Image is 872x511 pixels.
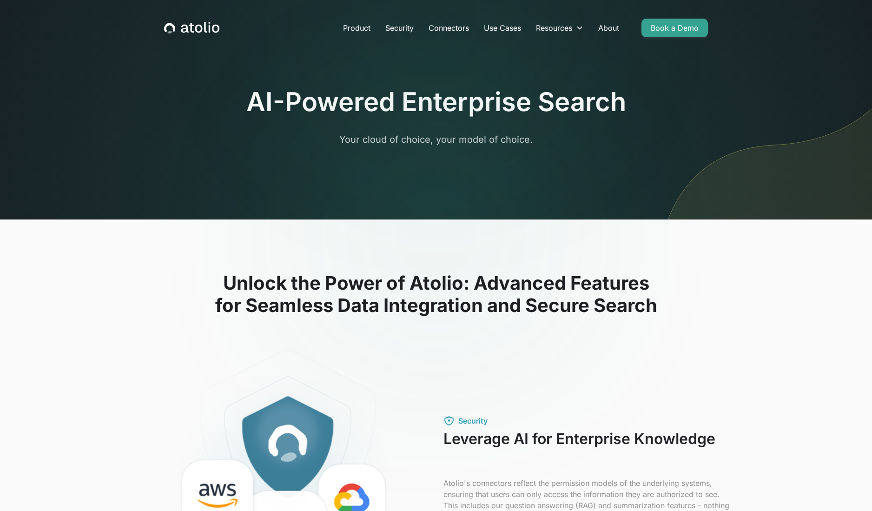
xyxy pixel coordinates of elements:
h3: Leverage AI for Enterprise Knowledge [443,430,733,466]
h1: AI-Powered Enterprise Search [246,86,626,118]
img: line [654,4,872,219]
a: About [591,19,627,37]
div: Security [458,415,488,426]
a: Use Cases [476,19,528,37]
a: Book a Demo [641,19,708,37]
a: Security [378,19,421,37]
a: home [164,22,219,34]
div: Resources [528,19,591,37]
a: Product [336,19,378,37]
div: Resources [536,22,572,33]
p: Your cloud of choice, your model of choice. [258,133,614,146]
a: Connectors [421,19,476,37]
h2: Unlock the Power of Atolio: Advanced Features for Seamless Data Integration and Secure Search [139,272,733,317]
